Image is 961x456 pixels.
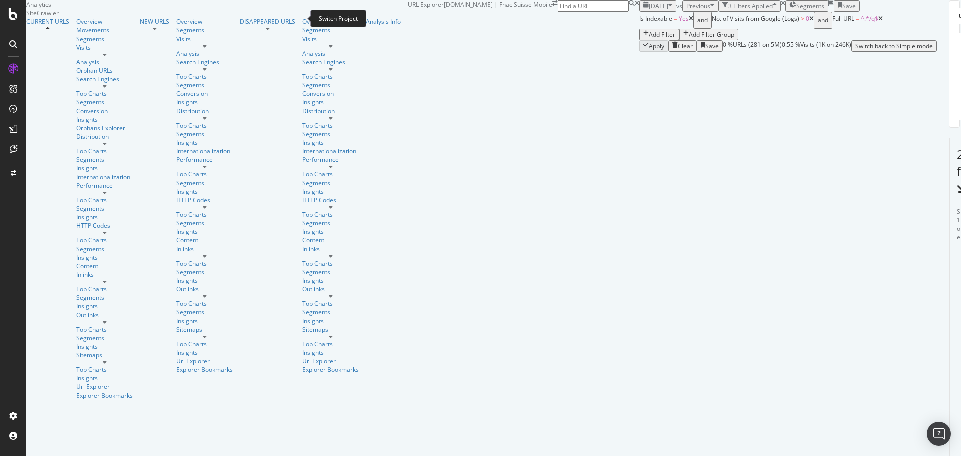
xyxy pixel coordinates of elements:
a: Insights [302,138,359,147]
span: 0 [806,14,809,23]
div: 3 Filters Applied [728,2,773,10]
div: Distribution [176,107,233,115]
a: Top Charts [176,210,233,219]
a: Top Charts [176,340,233,348]
a: Segments [176,26,233,34]
a: DISAPPEARED URLS [240,17,295,26]
div: Insights [176,276,233,285]
div: Save [705,42,719,50]
span: Yes [679,14,689,23]
div: Top Charts [76,196,133,204]
div: Movements [76,26,133,34]
div: Insights [76,213,133,221]
div: Search Engines [176,58,233,66]
a: Segments [302,268,359,276]
a: Segments [76,204,133,213]
div: Url Explorer [176,357,233,365]
a: Inlinks [176,245,233,253]
a: CURRENT URLS [26,17,69,26]
a: Segments [76,35,133,43]
div: Switch back to Simple mode [855,42,933,50]
div: Outlinks [302,285,359,293]
a: Top Charts [76,365,133,374]
a: Explorer Bookmarks [76,391,133,400]
span: 2024 Jul. 1st [649,2,668,10]
a: Top Charts [302,259,359,268]
div: Insights [76,164,133,172]
div: Insights [76,374,133,382]
span: vs [676,2,682,10]
span: Previous [686,2,710,10]
button: Save [697,40,723,52]
div: SiteCrawler [26,9,408,17]
a: Segments [176,130,233,138]
div: 0 % URLs ( 281 on 5M ) [723,40,782,52]
span: Full URL [832,14,854,23]
a: Segments [302,308,359,316]
div: Orphan URLs [76,66,133,75]
a: Top Charts [302,72,359,81]
a: Segments [302,26,359,34]
div: Performance [302,155,359,164]
a: Insights [302,317,359,325]
a: Insights [176,187,233,196]
button: Switch back to Simple mode [851,40,937,52]
a: Insights [302,276,359,285]
a: Search Engines [76,75,133,83]
a: Segments [76,98,133,106]
a: Sitemaps [176,325,233,334]
div: 0.55 % Visits ( 1K on 246K ) [782,40,851,52]
div: Insights [302,348,359,357]
div: Inlinks [302,245,359,253]
a: Top Charts [302,121,359,130]
span: Segments [796,2,824,10]
a: Outlinks [76,311,133,319]
a: Insights [76,302,133,310]
a: HTTP Codes [176,196,233,204]
a: Insights [176,138,233,147]
a: Segments [302,219,359,227]
div: Analysis [76,58,133,66]
a: Search Engines [302,58,359,66]
div: Conversion [76,107,133,115]
div: Internationalization [302,147,359,155]
a: Insights [302,187,359,196]
div: Segments [176,219,233,227]
div: Top Charts [176,121,233,130]
a: Overview [302,17,359,26]
a: Url Explorer [76,382,133,391]
span: = [856,14,859,23]
a: Internationalization [76,173,133,181]
div: Visits [176,35,233,43]
a: Top Charts [76,285,133,293]
a: Segments [302,81,359,89]
a: Insights [76,115,133,124]
div: Performance [176,155,233,164]
div: Overview [176,17,233,26]
a: Top Charts [302,210,359,219]
a: Sitemaps [302,325,359,334]
div: Performance [76,181,133,190]
div: Top Charts [176,259,233,268]
div: Visits [302,35,359,43]
div: Insights [76,342,133,351]
a: Conversion [302,89,359,98]
a: NEW URLS [140,17,169,26]
div: Visits [76,43,133,52]
div: Segments [302,130,359,138]
div: Segments [76,334,133,342]
div: Segments [176,308,233,316]
a: Outlinks [176,285,233,293]
a: Distribution [302,107,359,115]
div: Insights [176,317,233,325]
a: Content [302,236,359,244]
